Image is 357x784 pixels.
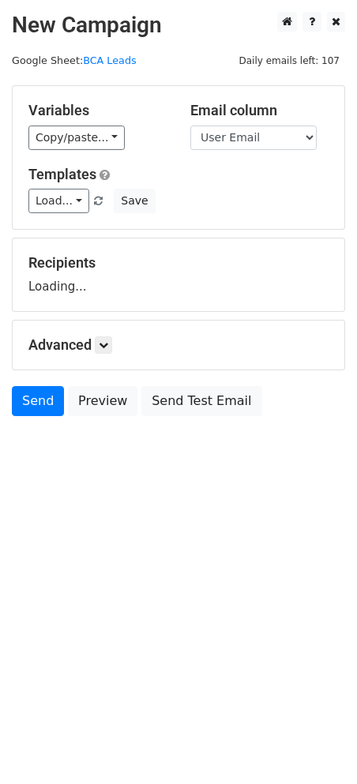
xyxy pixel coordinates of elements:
[28,336,329,354] h5: Advanced
[28,254,329,295] div: Loading...
[12,54,137,66] small: Google Sheet:
[28,126,125,150] a: Copy/paste...
[68,386,137,416] a: Preview
[28,102,167,119] h5: Variables
[233,52,345,69] span: Daily emails left: 107
[190,102,329,119] h5: Email column
[28,254,329,272] h5: Recipients
[28,189,89,213] a: Load...
[28,166,96,182] a: Templates
[12,12,345,39] h2: New Campaign
[12,386,64,416] a: Send
[141,386,261,416] a: Send Test Email
[233,54,345,66] a: Daily emails left: 107
[114,189,155,213] button: Save
[83,54,136,66] a: BCA Leads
